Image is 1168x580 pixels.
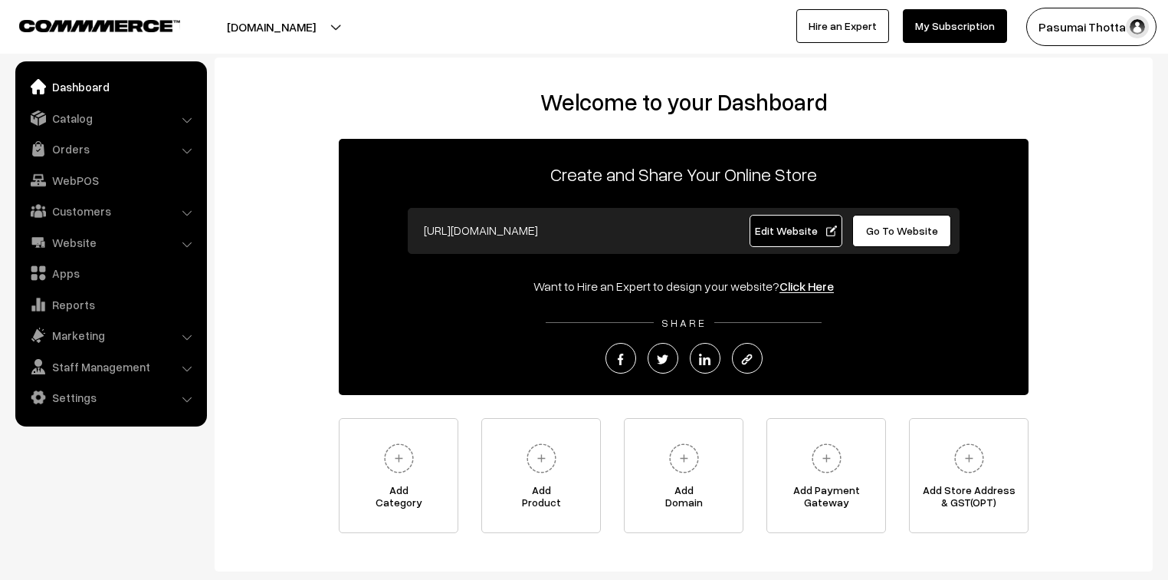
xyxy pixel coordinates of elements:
a: Go To Website [852,215,951,247]
div: Want to Hire an Expert to design your website? [339,277,1029,295]
a: Apps [19,259,202,287]
a: AddCategory [339,418,458,533]
a: Add Store Address& GST(OPT) [909,418,1029,533]
span: Edit Website [755,224,837,237]
span: Add Product [482,484,600,515]
a: AddProduct [481,418,601,533]
img: plus.svg [948,437,990,479]
img: plus.svg [663,437,705,479]
a: Marketing [19,321,202,349]
a: Staff Management [19,353,202,381]
a: My Subscription [903,9,1007,43]
a: Reports [19,291,202,318]
span: Add Payment Gateway [767,484,885,515]
button: [DOMAIN_NAME] [173,8,369,46]
a: Orders [19,135,202,163]
span: Go To Website [866,224,938,237]
a: Edit Website [750,215,843,247]
a: Dashboard [19,73,202,101]
h2: Welcome to your Dashboard [230,88,1137,116]
img: plus.svg [378,437,420,479]
span: Add Category [340,484,458,515]
a: Click Here [779,278,834,294]
a: Catalog [19,104,202,132]
a: COMMMERCE [19,15,153,34]
a: AddDomain [624,418,743,533]
p: Create and Share Your Online Store [339,160,1029,188]
a: Website [19,229,202,256]
span: SHARE [654,316,714,329]
button: Pasumai Thotta… [1026,8,1157,46]
a: Add PaymentGateway [766,418,886,533]
img: COMMMERCE [19,20,180,31]
img: plus.svg [520,437,563,479]
a: Customers [19,197,202,225]
img: user [1126,15,1149,38]
span: Add Domain [625,484,743,515]
a: Hire an Expert [796,9,889,43]
a: WebPOS [19,166,202,194]
span: Add Store Address & GST(OPT) [910,484,1028,515]
img: plus.svg [805,437,848,479]
a: Settings [19,384,202,411]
